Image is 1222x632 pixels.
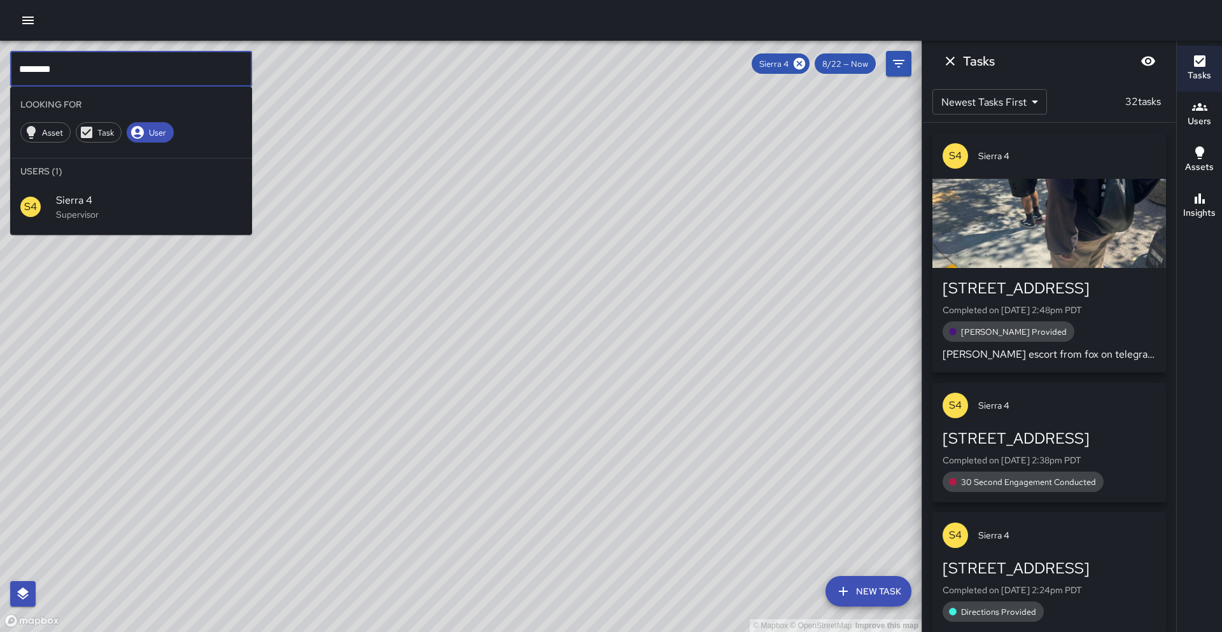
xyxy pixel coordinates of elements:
div: Newest Tasks First [932,89,1047,115]
p: Supervisor [56,208,242,221]
span: Sierra 4 [56,193,242,208]
p: Completed on [DATE] 2:38pm PDT [943,454,1156,467]
span: Sierra 4 [752,59,796,69]
span: Sierra 4 [978,399,1156,412]
span: User [141,127,174,138]
div: Sierra 4 [752,53,810,74]
h6: Insights [1183,206,1216,220]
p: S4 [949,148,962,164]
p: S4 [949,398,962,413]
p: S4 [24,199,37,214]
span: [PERSON_NAME] Provided [953,327,1074,337]
h6: Users [1188,115,1211,129]
div: Asset [20,122,71,143]
button: Users [1177,92,1222,137]
div: [STREET_ADDRESS] [943,428,1156,449]
p: Completed on [DATE] 2:24pm PDT [943,584,1156,596]
button: Blur [1135,48,1161,74]
div: User [127,122,174,143]
span: Sierra 4 [978,150,1156,162]
h6: Assets [1185,160,1214,174]
span: Directions Provided [953,607,1044,617]
button: Insights [1177,183,1222,229]
li: Users (1) [10,158,252,184]
div: S4Sierra 4Supervisor [10,184,252,230]
span: Sierra 4 [978,529,1156,542]
span: Task [90,127,121,138]
span: 8/22 — Now [815,59,876,69]
p: 32 tasks [1120,94,1166,109]
div: [STREET_ADDRESS] [943,278,1156,298]
span: 30 Second Engagement Conducted [953,477,1104,488]
button: S4Sierra 4[STREET_ADDRESS]Completed on [DATE] 2:24pm PDTDirections Provided [932,512,1166,632]
h6: Tasks [1188,69,1211,83]
button: Dismiss [938,48,963,74]
p: [PERSON_NAME] escort from fox on telegraph to clipper building on [PERSON_NAME] code 4 [943,347,1156,362]
button: Tasks [1177,46,1222,92]
p: S4 [949,528,962,543]
h6: Tasks [963,51,995,71]
div: [STREET_ADDRESS] [943,558,1156,579]
button: S4Sierra 4[STREET_ADDRESS]Completed on [DATE] 2:48pm PDT[PERSON_NAME] Provided[PERSON_NAME] escor... [932,133,1166,372]
button: New Task [825,576,911,607]
button: S4Sierra 4[STREET_ADDRESS]Completed on [DATE] 2:38pm PDT30 Second Engagement Conducted [932,383,1166,502]
div: Task [76,122,122,143]
button: Filters [886,51,911,76]
li: Looking For [10,92,252,117]
p: Completed on [DATE] 2:48pm PDT [943,304,1156,316]
span: Asset [35,127,70,138]
button: Assets [1177,137,1222,183]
